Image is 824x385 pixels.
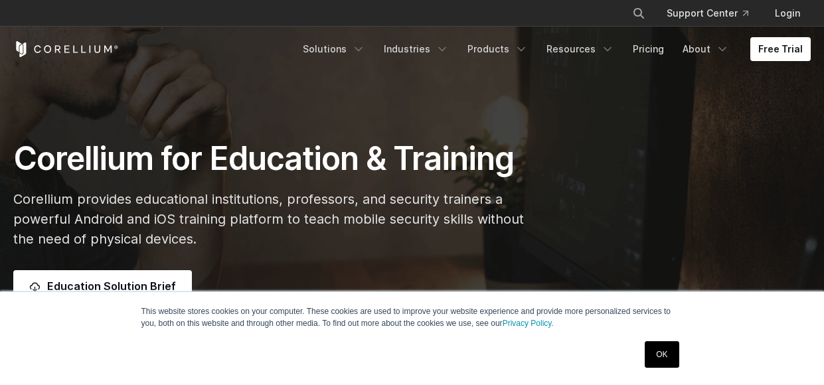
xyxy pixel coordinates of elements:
[764,1,811,25] a: Login
[13,41,119,57] a: Corellium Home
[538,37,622,61] a: Resources
[13,270,192,302] a: Education Solution Brief
[141,305,683,329] p: This website stores cookies on your computer. These cookies are used to improve your website expe...
[13,189,536,249] p: Corellium provides educational institutions, professors, and security trainers a powerful Android...
[295,37,811,61] div: Navigation Menu
[625,37,672,61] a: Pricing
[13,139,536,179] h1: Corellium for Education & Training
[645,341,679,368] a: OK
[627,1,651,25] button: Search
[750,37,811,61] a: Free Trial
[675,37,737,61] a: About
[376,37,457,61] a: Industries
[656,1,759,25] a: Support Center
[616,1,811,25] div: Navigation Menu
[459,37,536,61] a: Products
[295,37,373,61] a: Solutions
[503,319,554,328] a: Privacy Policy.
